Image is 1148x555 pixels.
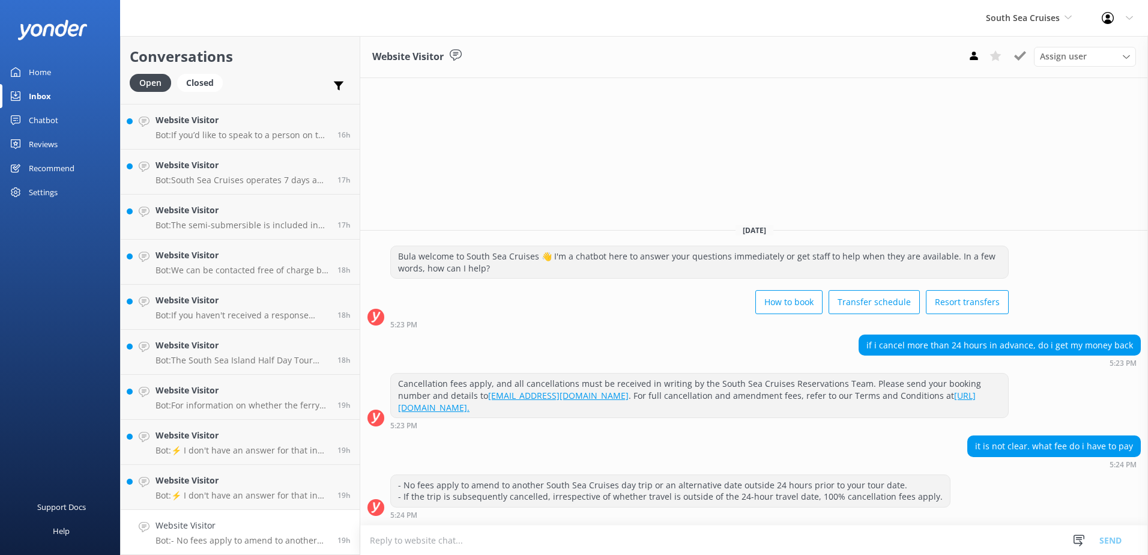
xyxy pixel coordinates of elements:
[156,249,328,262] h4: Website Visitor
[156,130,328,141] p: Bot: If you’d like to speak to a person on the South Sea Cruises team, please call [PHONE_NUMBER]...
[156,445,328,456] p: Bot: ⚡ I don't have an answer for that in my knowledge base. Please try and rephrase your questio...
[37,495,86,519] div: Support Docs
[859,359,1141,367] div: 05:23pm 19-Aug-2025 (UTC +12:00) Pacific/Auckland
[390,320,1009,329] div: 05:23pm 19-Aug-2025 (UTC +12:00) Pacific/Auckland
[829,290,920,314] button: Transfer schedule
[755,290,823,314] button: How to book
[121,195,360,240] a: Website VisitorBot:The semi-submersible is included in [GEOGRAPHIC_DATA]'s Day Trip. [GEOGRAPHIC_...
[156,355,328,366] p: Bot: The South Sea Island Half Day Tour includes activities such as: - Return vessel transfers fr...
[337,400,351,410] span: 05:57pm 19-Aug-2025 (UTC +12:00) Pacific/Auckland
[390,511,950,519] div: 05:24pm 19-Aug-2025 (UTC +12:00) Pacific/Auckland
[156,339,328,352] h4: Website Visitor
[1110,360,1137,367] strong: 5:23 PM
[337,310,351,320] span: 06:52pm 19-Aug-2025 (UTC +12:00) Pacific/Auckland
[156,474,328,487] h4: Website Visitor
[390,321,417,329] strong: 5:23 PM
[177,76,229,89] a: Closed
[398,390,976,413] a: [URL][DOMAIN_NAME].
[391,246,1008,278] div: Bula welcome to South Sea Cruises 👋 I'm a chatbot here to answer your questions immediately or ge...
[337,490,351,500] span: 05:26pm 19-Aug-2025 (UTC +12:00) Pacific/Auckland
[177,74,223,92] div: Closed
[121,330,360,375] a: Website VisitorBot:The South Sea Island Half Day Tour includes activities such as: - Return vesse...
[337,445,351,455] span: 05:41pm 19-Aug-2025 (UTC +12:00) Pacific/Auckland
[337,220,351,230] span: 07:46pm 19-Aug-2025 (UTC +12:00) Pacific/Auckland
[968,436,1140,456] div: it is not clear. what fee do i have to pay
[156,220,328,231] p: Bot: The semi-submersible is included in [GEOGRAPHIC_DATA]'s Day Trip. [GEOGRAPHIC_DATA] is open ...
[29,84,51,108] div: Inbox
[53,519,70,543] div: Help
[337,265,351,275] span: 06:54pm 19-Aug-2025 (UTC +12:00) Pacific/Auckland
[130,74,171,92] div: Open
[488,390,629,401] a: [EMAIL_ADDRESS][DOMAIN_NAME]
[156,384,328,397] h4: Website Visitor
[156,429,328,442] h4: Website Visitor
[156,400,328,411] p: Bot: For information on whether the ferry will operate during strong winds, please check the late...
[121,150,360,195] a: Website VisitorBot:South Sea Cruises operates 7 days a week, but not all products operate daily. ...
[1040,50,1087,63] span: Assign user
[121,465,360,510] a: Website VisitorBot:⚡ I don't have an answer for that in my knowledge base. Please try and rephras...
[156,175,328,186] p: Bot: South Sea Cruises operates 7 days a week, but not all products operate daily. For specific i...
[130,76,177,89] a: Open
[372,49,444,65] h3: Website Visitor
[156,535,328,546] p: Bot: - No fees apply to amend to another South Sea Cruises day trip or an alternative date outsid...
[121,510,360,555] a: Website VisitorBot:- No fees apply to amend to another South Sea Cruises day trip or an alternati...
[736,225,773,235] span: [DATE]
[337,355,351,365] span: 06:48pm 19-Aug-2025 (UTC +12:00) Pacific/Auckland
[390,422,417,429] strong: 5:23 PM
[926,290,1009,314] button: Resort transfers
[337,175,351,185] span: 07:53pm 19-Aug-2025 (UTC +12:00) Pacific/Auckland
[121,285,360,330] a: Website VisitorBot:If you haven't received a response regarding your resort booking, please conta...
[29,180,58,204] div: Settings
[1110,461,1137,469] strong: 5:24 PM
[859,335,1140,356] div: if i cancel more than 24 hours in advance, do i get my money back
[18,20,87,40] img: yonder-white-logo.png
[391,475,950,507] div: - No fees apply to amend to another South Sea Cruises day trip or an alternative date outside 24 ...
[391,374,1008,417] div: Cancellation fees apply, and all cancellations must be received in writing by the South Sea Cruis...
[156,519,328,532] h4: Website Visitor
[156,310,328,321] p: Bot: If you haven't received a response regarding your resort booking, please contact the reserva...
[121,375,360,420] a: Website VisitorBot:For information on whether the ferry will operate during strong winds, please ...
[156,159,328,172] h4: Website Visitor
[390,512,417,519] strong: 5:24 PM
[337,130,351,140] span: 08:53pm 19-Aug-2025 (UTC +12:00) Pacific/Auckland
[156,294,328,307] h4: Website Visitor
[156,490,328,501] p: Bot: ⚡ I don't have an answer for that in my knowledge base. Please try and rephrase your questio...
[121,420,360,465] a: Website VisitorBot:⚡ I don't have an answer for that in my knowledge base. Please try and rephras...
[1034,47,1136,66] div: Assign User
[986,12,1060,23] span: South Sea Cruises
[121,240,360,285] a: Website VisitorBot:We can be contacted free of charge by either messaging or calling on WhatsApp ...
[156,265,328,276] p: Bot: We can be contacted free of charge by either messaging or calling on WhatsApp via these numb...
[390,421,1009,429] div: 05:23pm 19-Aug-2025 (UTC +12:00) Pacific/Auckland
[337,535,351,545] span: 05:24pm 19-Aug-2025 (UTC +12:00) Pacific/Auckland
[130,45,351,68] h2: Conversations
[29,132,58,156] div: Reviews
[29,156,74,180] div: Recommend
[121,105,360,150] a: Website VisitorBot:If you’d like to speak to a person on the South Sea Cruises team, please call ...
[29,60,51,84] div: Home
[156,114,328,127] h4: Website Visitor
[29,108,58,132] div: Chatbot
[967,460,1141,469] div: 05:24pm 19-Aug-2025 (UTC +12:00) Pacific/Auckland
[156,204,328,217] h4: Website Visitor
